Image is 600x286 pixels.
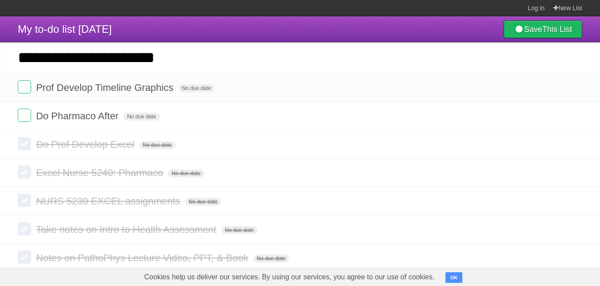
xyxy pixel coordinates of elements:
[18,165,31,179] label: Done
[18,109,31,122] label: Done
[36,82,175,93] span: Prof Develop Timeline Graphics
[185,198,221,206] span: No due date
[18,222,31,235] label: Done
[179,84,215,92] span: No due date
[18,80,31,94] label: Done
[18,137,31,150] label: Done
[18,251,31,264] label: Done
[18,194,31,207] label: Done
[445,272,463,283] button: OK
[18,23,112,35] span: My to-do list [DATE]
[36,196,182,207] span: NURS 5230 EXCEL assignments
[168,169,204,177] span: No due date
[139,141,175,149] span: No due date
[135,268,444,286] span: Cookies help us deliver our services. By using our services, you agree to our use of cookies.
[36,139,136,150] span: Do Prof Develop Excel
[542,25,572,34] b: This List
[253,255,289,262] span: No due date
[123,113,159,121] span: No due date
[36,252,250,263] span: Notes on PathoPhys Lecture Video, PPT, & Book
[36,110,121,121] span: Do Pharmaco After
[36,167,165,178] span: Excel Nurse 5240: Pharmaco
[36,224,219,235] span: Take notes on Intro to Health Assessment
[504,20,582,38] a: SaveThis List
[221,226,257,234] span: No due date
